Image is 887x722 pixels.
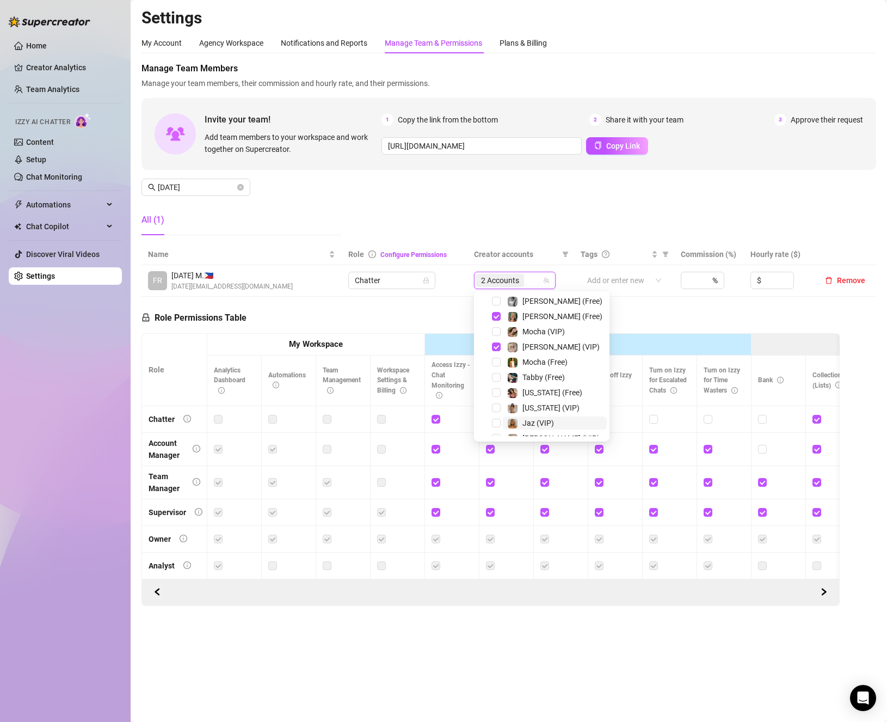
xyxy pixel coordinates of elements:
[777,377,784,383] span: info-circle
[26,59,113,76] a: Creator Analytics
[508,358,518,368] img: Mocha (Free)
[205,131,377,155] span: Add team members to your workspace and work together on Supercreator.
[543,277,550,284] span: team
[522,388,582,397] span: [US_STATE] (Free)
[26,85,79,94] a: Team Analytics
[492,403,501,412] span: Select tree node
[825,277,833,284] span: delete
[171,282,293,292] span: [DATE][EMAIL_ADDRESS][DOMAIN_NAME]
[508,373,518,383] img: Tabby (Free)
[606,114,683,126] span: Share it with your team
[281,37,367,49] div: Notifications and Reports
[758,376,784,384] span: Bank
[193,445,200,452] span: info-circle
[377,366,409,395] span: Workspace Settings & Billing
[237,184,244,191] button: close-circle
[368,250,376,258] span: info-circle
[586,137,648,155] button: Copy Link
[26,218,103,235] span: Chat Copilot
[380,251,447,259] a: Configure Permissions
[522,327,565,336] span: Mocha (VIP)
[820,588,828,596] span: right
[474,248,558,260] span: Creator accounts
[205,113,381,126] span: Invite your team!
[821,274,870,287] button: Remove
[199,37,263,49] div: Agency Workspace
[492,388,501,397] span: Select tree node
[850,685,876,711] div: Open Intercom Messenger
[381,114,393,126] span: 1
[731,387,738,394] span: info-circle
[835,382,842,388] span: info-circle
[149,560,175,572] div: Analyst
[214,366,245,395] span: Analytics Dashboard
[649,366,687,395] span: Turn on Izzy for Escalated Chats
[423,277,429,284] span: lock
[268,371,306,389] span: Automations
[141,62,876,75] span: Manage Team Members
[508,327,518,337] img: Mocha (VIP)
[289,339,343,349] strong: My Workspace
[508,419,518,429] img: Jaz (VIP)
[348,250,364,259] span: Role
[522,312,602,321] span: [PERSON_NAME] (Free)
[153,274,162,286] span: FR
[141,311,247,325] h5: Role Permissions Table
[522,434,600,443] span: [PERSON_NAME] (VIP)
[508,312,518,322] img: Ellie (Free)
[492,297,501,305] span: Select tree node
[273,382,279,388] span: info-circle
[522,403,580,412] span: [US_STATE] (VIP)
[141,244,342,265] th: Name
[183,415,191,423] span: info-circle
[562,251,569,258] span: filter
[594,142,602,149] span: copy
[149,413,175,425] div: Chatter
[508,297,518,307] img: Kennedy (Free)
[508,388,518,398] img: Georgia (Free)
[492,327,501,336] span: Select tree node
[26,41,47,50] a: Home
[522,419,554,427] span: Jaz (VIP)
[744,244,814,265] th: Hourly rate ($)
[674,244,744,265] th: Commission (%)
[500,37,547,49] div: Plans & Billing
[141,37,182,49] div: My Account
[14,200,23,209] span: thunderbolt
[660,246,671,262] span: filter
[148,183,156,191] span: search
[432,361,470,400] span: Access Izzy - Chat Monitoring
[327,387,334,394] span: info-circle
[149,584,166,601] button: Scroll Forward
[704,366,740,395] span: Turn on Izzy for Time Wasters
[522,373,565,382] span: Tabby (Free)
[606,142,640,150] span: Copy Link
[171,270,293,282] span: [DATE] M. 🇵🇭
[492,342,501,351] span: Select tree node
[602,250,609,258] span: question-circle
[522,342,600,351] span: [PERSON_NAME] (VIP)
[400,387,406,394] span: info-circle
[385,37,482,49] div: Manage Team & Permissions
[26,196,103,213] span: Automations
[141,313,150,322] span: lock
[508,342,518,352] img: Ellie (VIP)
[26,173,82,181] a: Chat Monitoring
[14,223,21,230] img: Chat Copilot
[662,251,669,258] span: filter
[492,373,501,382] span: Select tree node
[141,8,876,28] h2: Settings
[149,506,186,518] div: Supervisor
[476,274,524,287] span: 2 Accounts
[26,138,54,146] a: Content
[812,371,845,389] span: Collections (Lists)
[149,470,184,494] div: Team Manager
[180,535,187,542] span: info-circle
[26,155,46,164] a: Setup
[15,117,70,127] span: Izzy AI Chatter
[670,387,677,394] span: info-circle
[193,478,200,486] span: info-circle
[141,77,876,89] span: Manage your team members, their commission and hourly rate, and their permissions.
[492,358,501,366] span: Select tree node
